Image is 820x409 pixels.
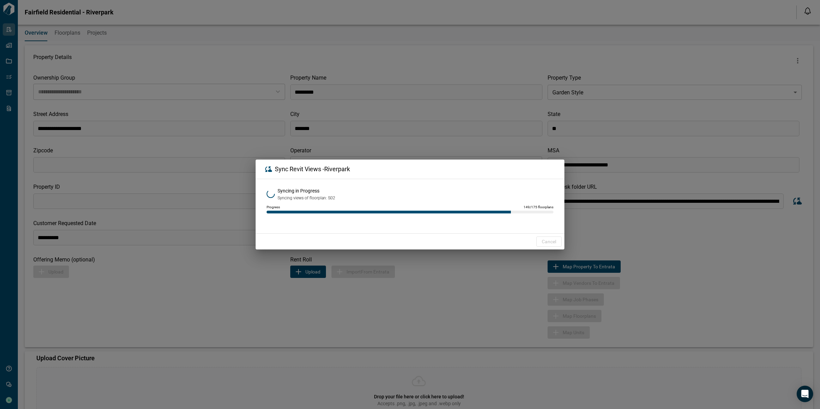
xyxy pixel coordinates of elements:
p: Progress [267,205,280,209]
span: Syncing views of floorplan: S02 [278,196,335,200]
span: Syncing in Progress [278,188,319,194]
span: 85 % complete [267,215,293,220]
p: 149 / 175 floorplans [524,205,553,209]
div: Open Intercom Messenger [797,386,813,402]
span: Sync Revit Views - Riverpark [275,166,350,173]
